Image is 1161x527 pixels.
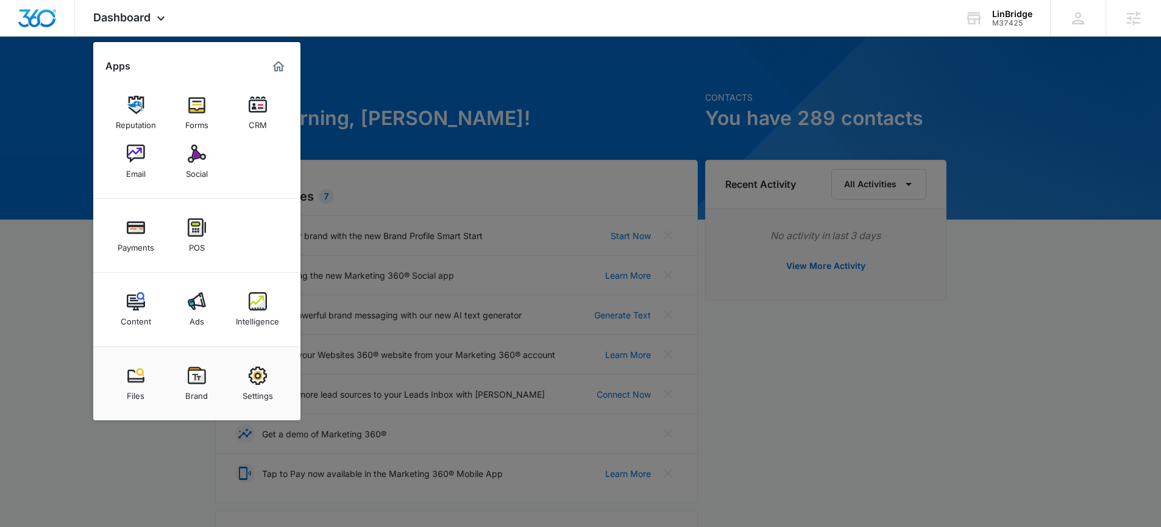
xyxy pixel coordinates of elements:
a: CRM [235,90,281,136]
a: POS [174,212,220,259]
div: Settings [243,385,273,401]
a: Reputation [113,90,159,136]
div: Ads [190,310,204,326]
div: Social [186,163,208,179]
a: Marketing 360® Dashboard [269,57,288,76]
h2: Apps [105,60,130,72]
div: Files [127,385,144,401]
a: Email [113,138,159,185]
a: Content [113,286,159,332]
a: Payments [113,212,159,259]
div: Content [121,310,151,326]
div: Brand [185,385,208,401]
div: Forms [185,114,208,130]
div: account name [992,9,1032,19]
a: Social [174,138,220,185]
div: Intelligence [236,310,279,326]
div: POS [189,237,205,253]
div: CRM [249,114,267,130]
a: Intelligence [235,286,281,332]
span: Dashboard [93,11,151,24]
a: Settings [235,360,281,407]
a: Brand [174,360,220,407]
div: Reputation [116,114,156,130]
div: Email [126,163,146,179]
a: Ads [174,286,220,332]
a: Files [113,360,159,407]
div: Payments [118,237,154,253]
div: account id [992,19,1032,27]
a: Forms [174,90,220,136]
